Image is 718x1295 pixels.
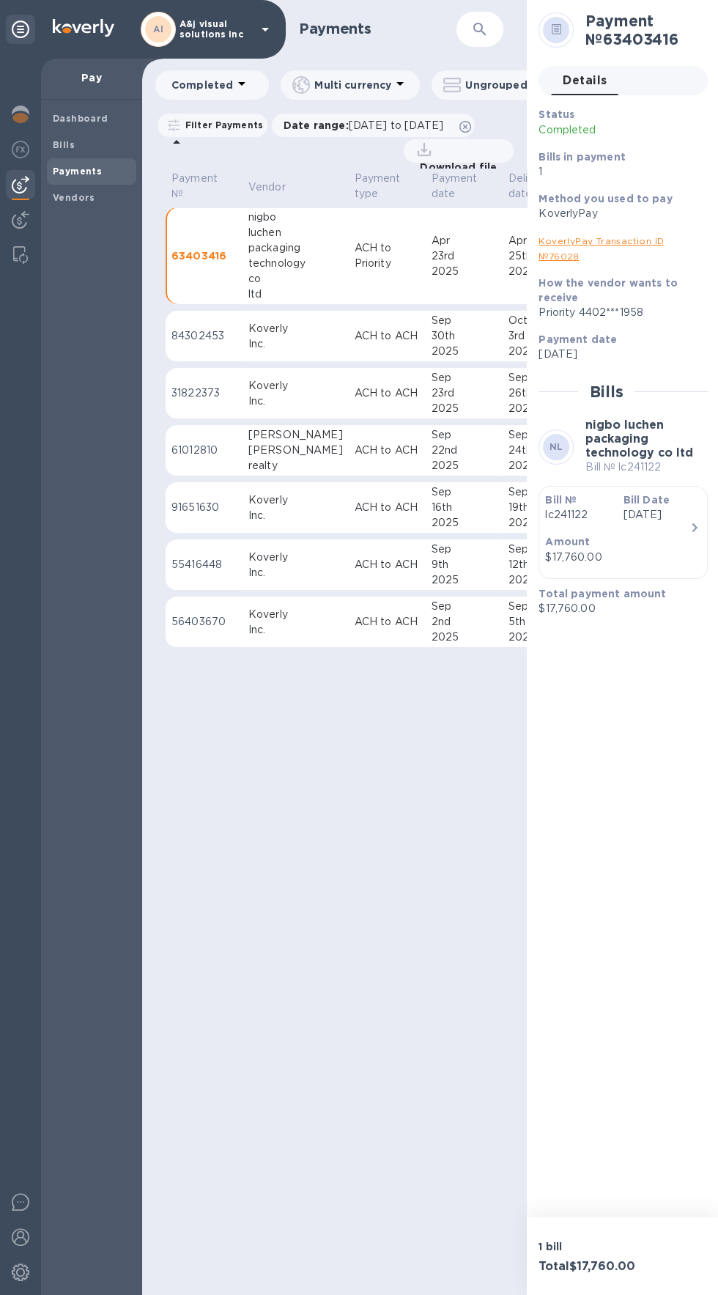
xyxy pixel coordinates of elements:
[538,1260,635,1274] h3: Total $17,760.00
[6,15,35,44] div: Unpin categories
[248,565,343,580] div: Inc.
[538,1239,635,1254] p: 1 bill
[545,550,689,565] div: $17,760.00
[179,19,253,40] p: A&j visual solutions inc
[248,458,343,473] div: realty
[563,70,607,91] span: Details
[545,507,611,523] p: lc241122
[538,305,696,320] div: Priority 4402***1958
[585,460,708,475] p: Bill № lc241122
[432,515,497,531] div: 2025
[248,394,343,409] div: Inc.
[545,536,590,547] b: Amount
[508,515,569,531] div: 2025
[432,542,497,557] div: Sep
[432,614,497,630] div: 2nd
[432,385,497,401] div: 23rd
[508,171,569,202] span: Delivery date
[590,383,623,401] h2: Bills
[171,385,237,401] p: 31822373
[538,277,677,303] b: How the vendor wants to receive
[53,70,130,85] p: Pay
[432,344,497,359] div: 2025
[432,630,497,645] div: 2025
[171,443,237,458] p: 61012810
[508,385,569,401] div: 26th
[53,166,102,177] b: Payments
[355,328,420,344] p: ACH to ACH
[248,271,343,287] div: co
[432,427,497,443] div: Sep
[545,494,577,506] b: Bill №
[432,572,497,588] div: 2025
[508,599,569,614] div: Sep
[248,336,343,352] div: Inc.
[585,418,693,459] b: nigbo luchen packaging technology co ltd
[355,500,420,515] p: ACH to ACH
[508,344,569,359] div: 2025
[432,233,497,248] div: Apr
[248,240,343,256] div: packaging
[432,401,497,416] div: 2025
[538,206,696,221] div: KoverlyPay
[432,313,497,328] div: Sep
[623,494,670,506] b: Bill Date
[299,21,456,37] h1: Payments
[538,333,617,345] b: Payment date
[538,151,625,163] b: Bills in payment
[538,601,696,616] p: $17,760.00
[508,484,569,500] div: Sep
[53,19,114,37] img: Logo
[248,225,343,240] div: luchen
[248,607,343,622] div: Koverly
[248,180,305,195] span: Vendor
[623,507,689,523] p: [DATE]
[355,171,420,202] span: Payment type
[538,588,666,599] b: Total payment amount
[355,385,420,401] p: ACH to ACH
[508,557,569,572] div: 12th
[355,171,401,202] p: Payment type
[248,622,343,638] div: Inc.
[432,171,478,202] p: Payment date
[432,484,497,500] div: Sep
[508,427,569,443] div: Sep
[538,486,708,578] button: Bill №lc241122Bill Date[DATE]Amount$17,760.00
[349,119,443,131] span: [DATE] to [DATE]
[53,113,108,124] b: Dashboard
[171,248,237,263] p: 63403416
[248,550,343,565] div: Koverly
[248,492,343,508] div: Koverly
[508,248,569,264] div: 25th
[508,500,569,515] div: 19th
[508,443,569,458] div: 24th
[432,248,497,264] div: 23rd
[171,171,237,202] span: Payment №
[538,347,696,362] p: [DATE]
[171,328,237,344] p: 84302453
[585,12,696,48] h2: Payment № 63403416
[538,164,696,180] p: 1
[248,321,343,336] div: Koverly
[432,500,497,515] div: 16th
[171,557,237,572] p: 55416448
[414,160,497,174] p: Download file
[508,614,569,630] div: 5th
[538,235,664,262] a: KoverlyPay Transaction ID № 76028
[248,287,343,302] div: ltd
[171,500,237,515] p: 91651630
[508,264,569,279] div: 2025
[432,443,497,458] div: 22nd
[53,139,75,150] b: Bills
[171,78,233,92] p: Completed
[171,171,218,202] p: Payment №
[432,557,497,572] div: 9th
[272,114,475,137] div: Date range:[DATE] to [DATE]
[314,78,391,92] p: Multi currency
[508,630,569,645] div: 2025
[248,508,343,523] div: Inc.
[508,401,569,416] div: 2025
[465,78,535,92] p: Ungrouped
[549,441,563,452] b: NL
[53,192,95,203] b: Vendors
